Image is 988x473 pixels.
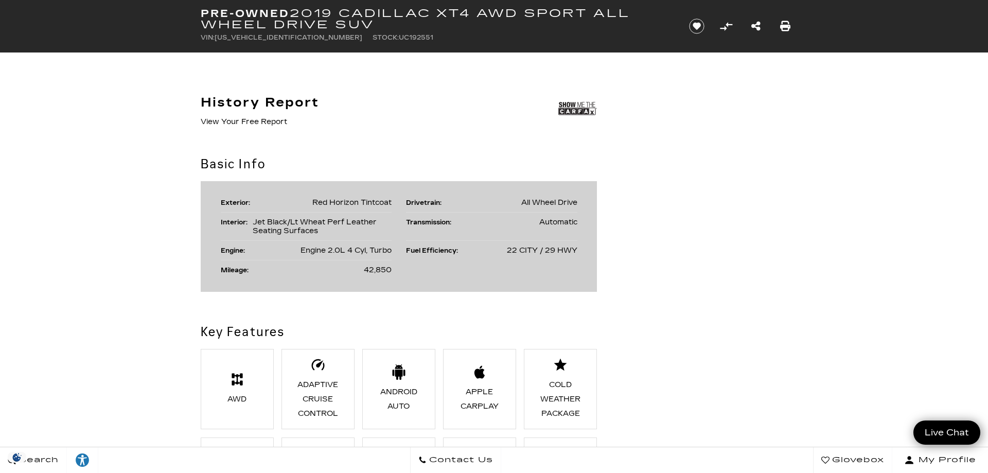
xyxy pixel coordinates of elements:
div: Apple CarPlay [452,385,508,414]
span: Engine 2.0L 4 Cyl, Turbo [301,246,392,255]
div: Mileage: [221,266,254,274]
span: Red Horizon Tintcoat [312,198,392,207]
span: 22 CITY / 29 HWY [507,246,577,255]
a: Explore your accessibility options [67,447,98,473]
span: UC192551 [399,34,433,41]
div: Drivetrain: [406,198,447,207]
button: Open user profile menu [892,447,988,473]
span: 42,850 [364,266,392,274]
span: My Profile [914,453,976,467]
span: Jet Black/Lt Wheat Perf Leather Seating Surfaces [253,218,377,235]
span: [US_VEHICLE_IDENTIFICATION_NUMBER] [215,34,362,41]
h2: History Report [201,96,319,109]
span: Glovebox [830,453,884,467]
h2: Key Features [201,323,597,341]
a: Share this Pre-Owned 2019 Cadillac XT4 AWD Sport All Wheel Drive SUV [751,19,761,33]
div: Android Auto [370,385,427,414]
img: Show me the Carfax [558,96,597,121]
a: Glovebox [813,447,892,473]
span: All Wheel Drive [521,198,577,207]
a: Print this Pre-Owned 2019 Cadillac XT4 AWD Sport All Wheel Drive SUV [780,19,790,33]
div: Cold Weather Package [533,378,589,421]
h2: Basic Info [201,155,597,173]
button: Compare Vehicle [718,19,734,34]
span: Live Chat [920,427,974,439]
span: Stock: [373,34,399,41]
span: Automatic [539,218,577,226]
h1: 2019 Cadillac XT4 AWD Sport All Wheel Drive SUV [201,8,672,30]
div: Transmission: [406,218,456,226]
strong: Pre-Owned [201,7,290,20]
div: Explore your accessibility options [67,452,98,468]
div: Engine: [221,246,250,255]
div: Interior: [221,218,253,226]
a: Contact Us [410,447,501,473]
div: Adaptive Cruise Control [290,378,346,421]
span: Search [16,453,59,467]
span: Contact Us [427,453,493,467]
div: Fuel Efficiency: [406,246,463,255]
img: Opt-Out Icon [5,452,29,463]
button: Save vehicle [685,18,708,34]
section: Click to Open Cookie Consent Modal [5,452,29,463]
span: VIN: [201,34,215,41]
a: View Your Free Report [201,117,287,126]
a: Live Chat [913,421,980,445]
div: AWD [209,392,265,407]
div: Exterior: [221,198,255,207]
